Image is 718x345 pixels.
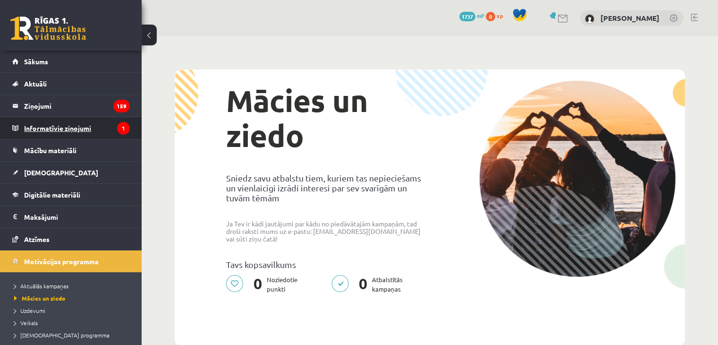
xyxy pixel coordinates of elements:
p: Atbalstītās kampaņas [331,275,408,294]
a: Rīgas 1. Tālmācības vidusskola [10,17,86,40]
a: Digitālie materiāli [12,184,130,206]
a: Mācību materiāli [12,139,130,161]
span: Veikals [14,319,38,327]
a: [DEMOGRAPHIC_DATA] [12,162,130,183]
span: Uzdevumi [14,307,45,314]
a: Informatīvie ziņojumi1 [12,117,130,139]
p: Noziedotie punkti [226,275,303,294]
a: Uzdevumi [14,306,132,315]
img: Signija Ivanova [585,14,594,24]
a: Veikals [14,319,132,327]
a: Aktuālās kampaņas [14,282,132,290]
legend: Maksājumi [24,206,130,228]
a: Motivācijas programma [12,250,130,272]
span: 0 [249,275,267,294]
span: Sākums [24,57,48,66]
span: Atzīmes [24,235,50,243]
a: Mācies un ziedo [14,294,132,302]
span: Mācies un ziedo [14,294,65,302]
legend: Informatīvie ziņojumi [24,117,130,139]
span: [DEMOGRAPHIC_DATA] programma [14,331,110,339]
span: xp [497,12,503,19]
span: [DEMOGRAPHIC_DATA] [24,168,98,177]
a: [DEMOGRAPHIC_DATA] programma [14,331,132,339]
img: donation-campaign-image-5f3e0036a0d26d96e48155ce7b942732c76651737588babb5c96924e9bd6788c.png [479,80,676,277]
i: 1 [117,122,130,135]
a: Atzīmes [12,228,130,250]
a: 1737 mP [459,12,484,19]
i: 159 [113,100,130,112]
span: Motivācijas programma [24,257,99,266]
legend: Ziņojumi [24,95,130,117]
span: Aktuāli [24,79,47,88]
a: Sākums [12,51,130,72]
h1: Mācies un ziedo [226,83,422,153]
p: Sniedz savu atbalstu tiem, kuriem tas nepieciešams un vienlaicīgi izrādi interesi par sev svarīgā... [226,173,422,203]
span: Digitālie materiāli [24,190,80,199]
a: Maksājumi [12,206,130,228]
span: Aktuālās kampaņas [14,282,68,290]
span: 1737 [459,12,475,21]
a: Aktuāli [12,73,130,95]
a: [PERSON_NAME] [600,13,659,23]
p: Ja Tev ir kādi jautājumi par kādu no piedāvātajām kampaņām, tad droši raksti mums uz e-pastu: [EM... [226,220,422,242]
span: 0 [354,275,372,294]
span: Mācību materiāli [24,146,76,155]
p: Tavs kopsavilkums [226,259,422,269]
a: 0 xp [486,12,507,19]
span: 0 [486,12,495,21]
a: Ziņojumi159 [12,95,130,117]
span: mP [477,12,484,19]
